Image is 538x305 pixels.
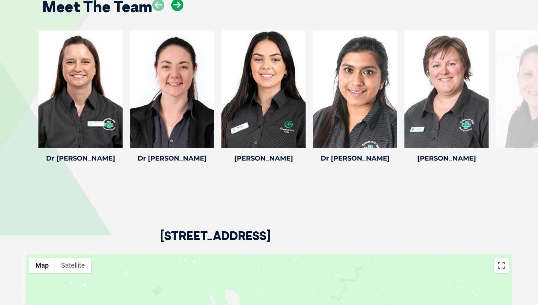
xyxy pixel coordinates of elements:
button: Show street map [29,258,55,273]
h4: [PERSON_NAME] [221,155,306,162]
button: Toggle fullscreen view [494,258,509,273]
h2: [STREET_ADDRESS] [160,230,270,254]
h4: Dr [PERSON_NAME] [130,155,214,162]
h4: Dr [PERSON_NAME] [38,155,123,162]
h4: Dr [PERSON_NAME] [313,155,397,162]
h4: [PERSON_NAME] [404,155,489,162]
button: Show satellite imagery [55,258,91,273]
